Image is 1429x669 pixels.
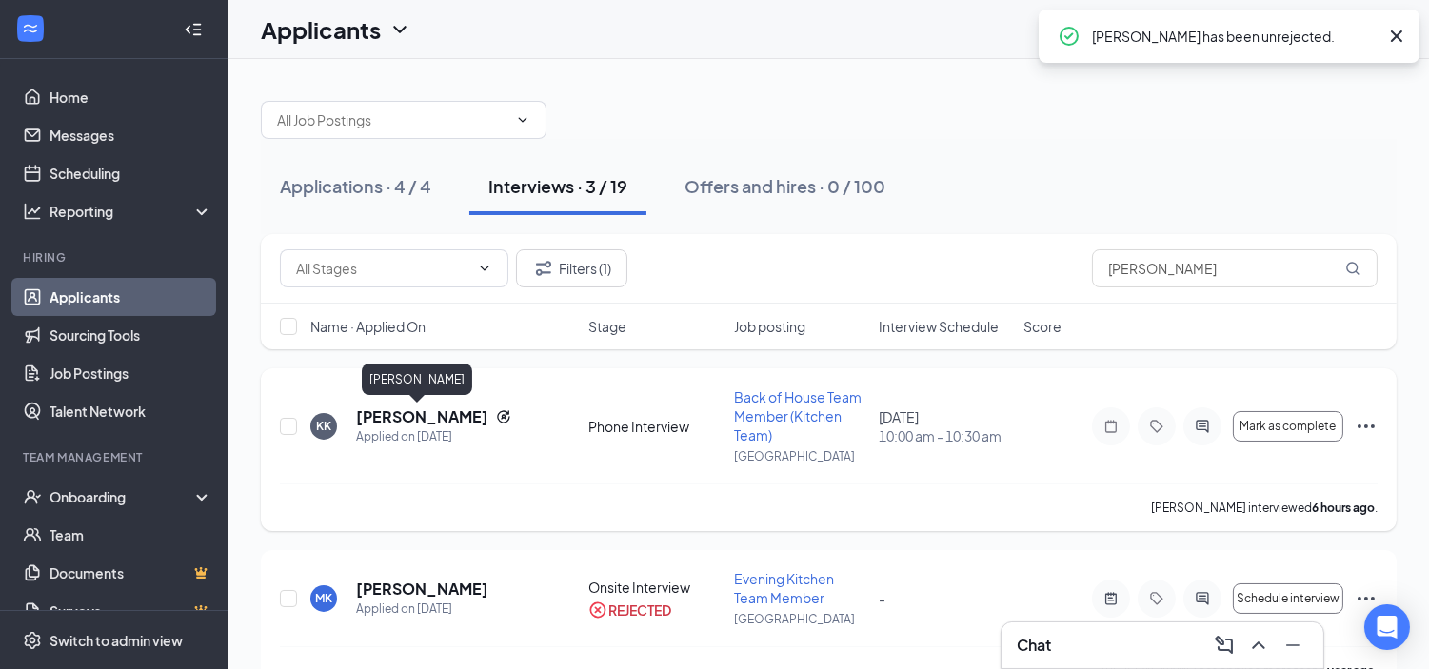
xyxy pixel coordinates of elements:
[1092,25,1378,48] div: [PERSON_NAME] has been unrejected.
[50,78,212,116] a: Home
[1312,501,1375,515] b: 6 hours ago
[356,579,488,600] h5: [PERSON_NAME]
[488,174,627,198] div: Interviews · 3 / 19
[356,600,488,619] div: Applied on [DATE]
[1151,500,1378,516] p: [PERSON_NAME] interviewed .
[356,406,488,427] h5: [PERSON_NAME]
[50,554,212,592] a: DocumentsCrown
[734,317,805,336] span: Job posting
[1145,591,1168,606] svg: Tag
[588,417,722,436] div: Phone Interview
[879,590,885,607] span: -
[1213,634,1236,657] svg: ComposeMessage
[50,316,212,354] a: Sourcing Tools
[879,426,1012,445] span: 10:00 am - 10:30 am
[734,388,862,443] span: Back of House Team Member (Kitchen Team)
[277,109,507,130] input: All Job Postings
[1385,25,1408,48] svg: Cross
[50,592,212,630] a: SurveysCrown
[1191,419,1214,434] svg: ActiveChat
[23,449,208,465] div: Team Management
[1364,604,1410,650] div: Open Intercom Messenger
[184,20,203,39] svg: Collapse
[316,418,331,434] div: KK
[21,19,40,38] svg: WorkstreamLogo
[685,174,885,198] div: Offers and hires · 0 / 100
[1237,592,1340,605] span: Schedule interview
[588,578,722,597] div: Onsite Interview
[734,448,867,464] p: [GEOGRAPHIC_DATA]
[1243,630,1274,660] button: ChevronUp
[608,600,671,620] div: REJECTED
[50,154,212,192] a: Scheduling
[1209,630,1240,660] button: ComposeMessage
[515,112,530,128] svg: ChevronDown
[1023,317,1062,336] span: Score
[50,631,183,650] div: Switch to admin view
[356,427,511,446] div: Applied on [DATE]
[1281,634,1304,657] svg: Minimize
[261,13,381,46] h1: Applicants
[362,364,472,395] div: [PERSON_NAME]
[1247,634,1270,657] svg: ChevronUp
[1355,415,1378,438] svg: Ellipses
[879,317,999,336] span: Interview Schedule
[516,249,627,287] button: Filter Filters (1)
[1017,635,1051,656] h3: Chat
[50,392,212,430] a: Talent Network
[1092,249,1378,287] input: Search in interviews
[50,516,212,554] a: Team
[296,258,469,279] input: All Stages
[588,600,607,620] svg: CrossCircle
[1100,591,1122,606] svg: ActiveNote
[50,354,212,392] a: Job Postings
[588,317,626,336] span: Stage
[23,249,208,266] div: Hiring
[50,487,196,506] div: Onboarding
[23,202,42,221] svg: Analysis
[310,317,426,336] span: Name · Applied On
[388,18,411,41] svg: ChevronDown
[1145,419,1168,434] svg: Tag
[1233,411,1343,442] button: Mark as complete
[1278,630,1308,660] button: Minimize
[1233,583,1343,614] button: Schedule interview
[280,174,431,198] div: Applications · 4 / 4
[734,570,834,606] span: Evening Kitchen Team Member
[734,611,867,627] p: [GEOGRAPHIC_DATA]
[496,409,511,424] svg: Reapply
[50,202,213,221] div: Reporting
[23,631,42,650] svg: Settings
[1191,591,1214,606] svg: ActiveChat
[50,116,212,154] a: Messages
[50,278,212,316] a: Applicants
[477,261,492,276] svg: ChevronDown
[23,487,42,506] svg: UserCheck
[1240,420,1336,433] span: Mark as complete
[1355,587,1378,610] svg: Ellipses
[1345,261,1360,276] svg: MagnifyingGlass
[1058,25,1081,48] svg: CheckmarkCircle
[1100,419,1122,434] svg: Note
[532,257,555,280] svg: Filter
[315,590,332,606] div: MK
[879,407,1012,445] div: [DATE]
